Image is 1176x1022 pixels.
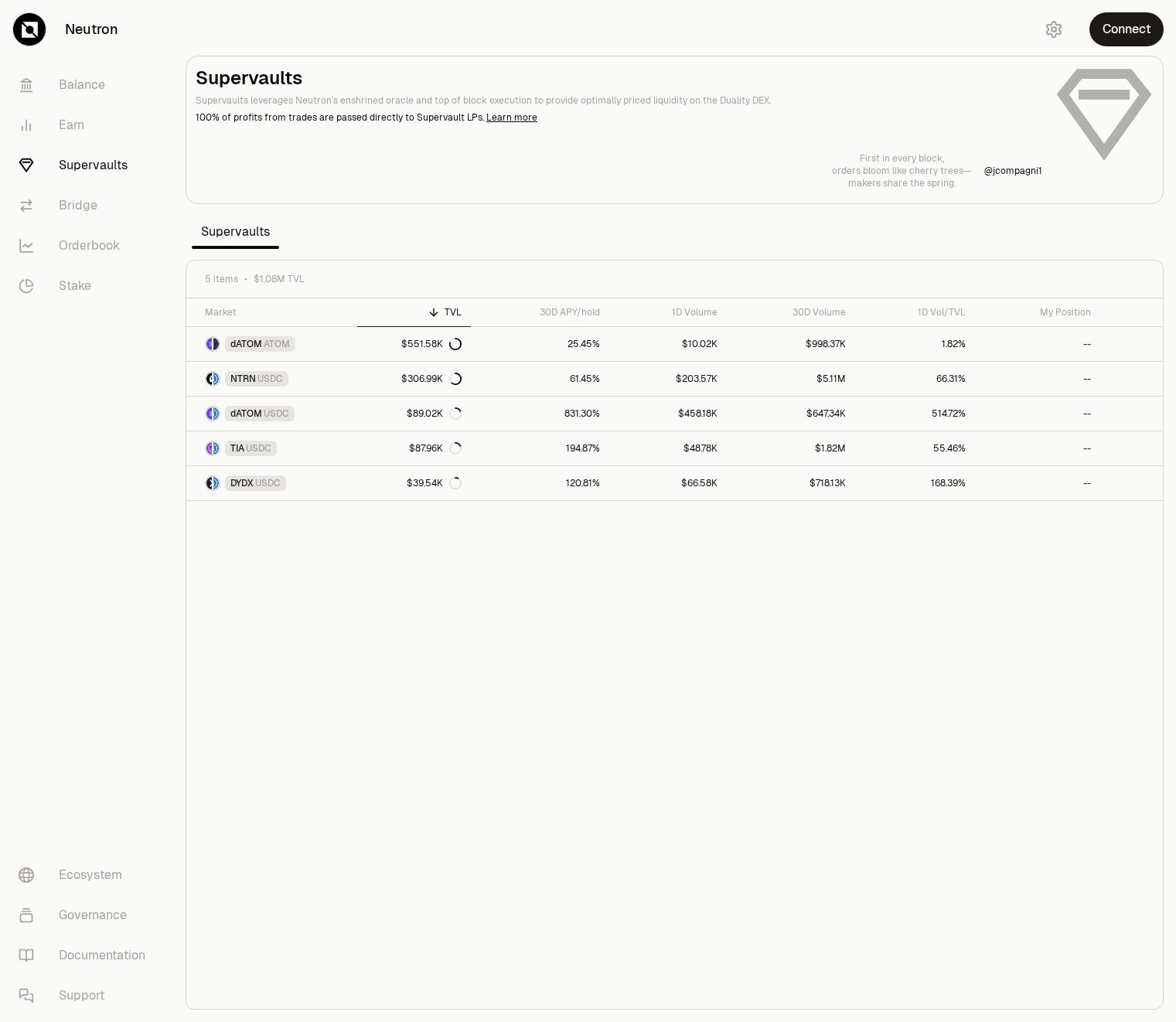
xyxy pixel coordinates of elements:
a: $458.18K [609,397,727,431]
div: TVL [366,306,462,319]
a: $66.58K [609,466,727,500]
a: $48.78K [609,431,727,465]
a: $203.57K [609,362,727,396]
a: dATOM LogoUSDC LogodATOMUSDC [186,397,357,431]
a: Earn [6,105,167,145]
div: 1D Vol/TVL [864,306,966,319]
span: USDC [264,407,289,420]
a: 514.72% [855,397,976,431]
a: 120.81% [471,466,609,500]
p: makers share the spring. [832,177,972,189]
span: USDC [246,442,271,455]
a: 55.46% [855,431,976,465]
a: Supervaults [6,145,167,186]
a: 168.39% [855,466,976,500]
span: Supervaults [192,216,279,247]
span: dATOM [230,338,262,350]
a: 194.87% [471,431,609,465]
a: Ecosystem [6,855,167,895]
a: Stake [6,266,167,306]
span: TIA [230,442,244,455]
a: $5.11M [727,362,855,396]
a: Balance [6,65,167,105]
a: -- [975,327,1100,361]
a: -- [975,397,1100,431]
a: NTRN LogoUSDC LogoNTRNUSDC [186,362,357,396]
a: Bridge [6,186,167,226]
img: USDC Logo [213,407,219,420]
img: USDC Logo [213,373,219,385]
p: @ jcompagni1 [984,165,1042,177]
p: First in every block, [832,152,972,165]
a: Orderbook [6,226,167,266]
div: $39.54K [407,477,462,489]
a: DYDX LogoUSDC LogoDYDXUSDC [186,466,357,500]
a: 66.31% [855,362,976,396]
a: -- [975,431,1100,465]
p: 100% of profits from trades are passed directly to Supervault LPs. [196,111,1042,124]
img: DYDX Logo [206,477,212,489]
p: Supervaults leverages Neutron's enshrined oracle and top of block execution to provide optimally ... [196,94,1042,107]
h2: Supervaults [196,66,1042,90]
a: $306.99K [357,362,471,396]
a: Governance [6,895,167,935]
img: USDC Logo [213,442,219,455]
div: $89.02K [407,407,462,420]
a: $39.54K [357,466,471,500]
a: $1.82M [727,431,855,465]
img: dATOM Logo [206,338,212,350]
p: orders bloom like cherry trees— [832,165,972,177]
img: dATOM Logo [206,407,212,420]
a: $647.34K [727,397,855,431]
a: 25.45% [471,327,609,361]
a: 61.45% [471,362,609,396]
div: Market [205,306,348,319]
img: USDC Logo [213,477,219,489]
div: 1D Volume [619,306,718,319]
a: Documentation [6,935,167,976]
a: Support [6,976,167,1016]
div: $551.58K [401,338,462,350]
span: USDC [257,373,283,385]
a: -- [975,362,1100,396]
span: ATOM [264,338,290,350]
a: $718.13K [727,466,855,500]
div: 30D APY/hold [480,306,600,319]
a: TIA LogoUSDC LogoTIAUSDC [186,431,357,465]
img: TIA Logo [206,442,212,455]
a: $87.96K [357,431,471,465]
div: 30D Volume [736,306,846,319]
span: DYDX [230,477,254,489]
span: dATOM [230,407,262,420]
span: NTRN [230,373,256,385]
img: ATOM Logo [213,338,219,350]
a: $551.58K [357,327,471,361]
a: 831.30% [471,397,609,431]
div: My Position [984,306,1091,319]
a: $10.02K [609,327,727,361]
a: First in every block,orders bloom like cherry trees—makers share the spring. [832,152,972,189]
div: $306.99K [401,373,462,385]
a: @jcompagni1 [984,165,1042,177]
a: -- [975,466,1100,500]
span: $1.08M TVL [254,273,305,285]
span: 5 items [205,273,238,285]
div: $87.96K [409,442,462,455]
a: $89.02K [357,397,471,431]
span: USDC [255,477,281,489]
img: NTRN Logo [206,373,212,385]
a: dATOM LogoATOM LogodATOMATOM [186,327,357,361]
a: Learn more [486,111,537,124]
a: $998.37K [727,327,855,361]
button: Connect [1089,12,1164,46]
a: 1.82% [855,327,976,361]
